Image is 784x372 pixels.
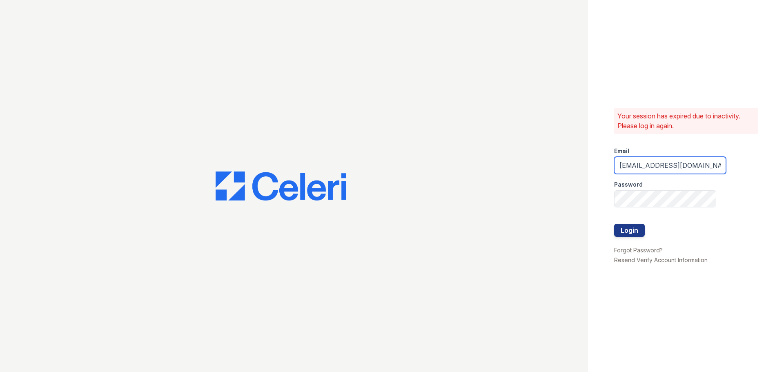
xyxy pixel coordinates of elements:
label: Email [614,147,629,155]
p: Your session has expired due to inactivity. Please log in again. [617,111,755,131]
label: Password [614,180,643,189]
a: Resend Verify Account Information [614,256,708,263]
a: Forgot Password? [614,247,663,254]
button: Login [614,224,645,237]
img: CE_Logo_Blue-a8612792a0a2168367f1c8372b55b34899dd931a85d93a1a3d3e32e68fde9ad4.png [216,172,346,201]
